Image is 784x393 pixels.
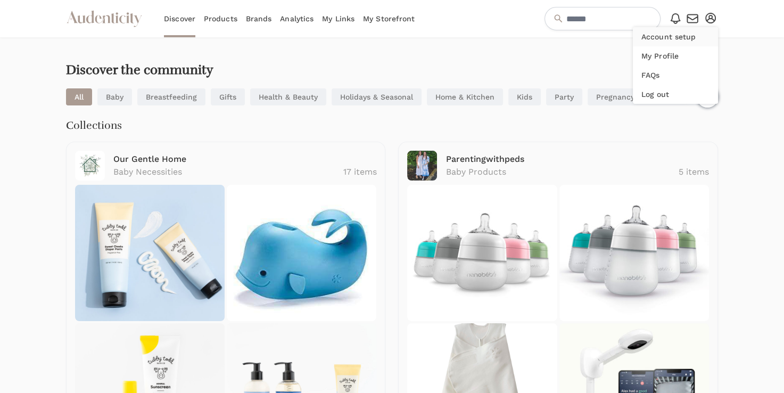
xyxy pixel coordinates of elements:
img: diaper-paste-texture-shoot_18d0400a-3678-48e3-bd8e-4e50e5c46765_grande.jpg [75,185,225,321]
a: FAQs [633,65,718,85]
button: Log out [633,85,718,104]
a: Baby [97,88,132,105]
a: Home & Kitchen [427,88,503,105]
a: Our Gentle Home [113,154,186,164]
p: 17 items [343,166,376,178]
a: Baby Necessities 17 items [113,166,376,178]
a: Account setup [633,27,718,46]
a: All [66,88,92,105]
img: skip-hop-bath-spout-covers-29500344402097_1200x1200.jpg [227,185,376,321]
a: My Profile [633,46,718,65]
img: <span class="translation_missing" title="translation missing: en.advocates.discover.show.profile_... [75,151,105,181]
img: <span class="translation_missing" title="translation missing: en.advocates.discover.show.profile_... [407,151,437,181]
a: Gifts [211,88,245,105]
h3: Collections [66,118,718,133]
img: Flexy_9oz_Hero_Image_1_300x.jpg [559,185,709,321]
a: Party [546,88,582,105]
a: Parentingwithpeds [445,154,524,164]
h2: Discover the community [66,63,718,78]
a: Health & Beauty [250,88,326,105]
p: Baby Products [445,166,506,178]
img: Flexy_5oz_Hero_Image_1_300x.jpg [407,185,557,321]
a: Pregnancy & [MEDICAL_DATA] [588,88,714,105]
a: Baby Products 5 items [445,166,708,178]
a: Holidays & Seasonal [332,88,422,105]
a: Kids [508,88,541,105]
p: 5 items [679,166,709,178]
p: Baby Necessities [113,166,182,178]
a: Breastfeeding [137,88,205,105]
